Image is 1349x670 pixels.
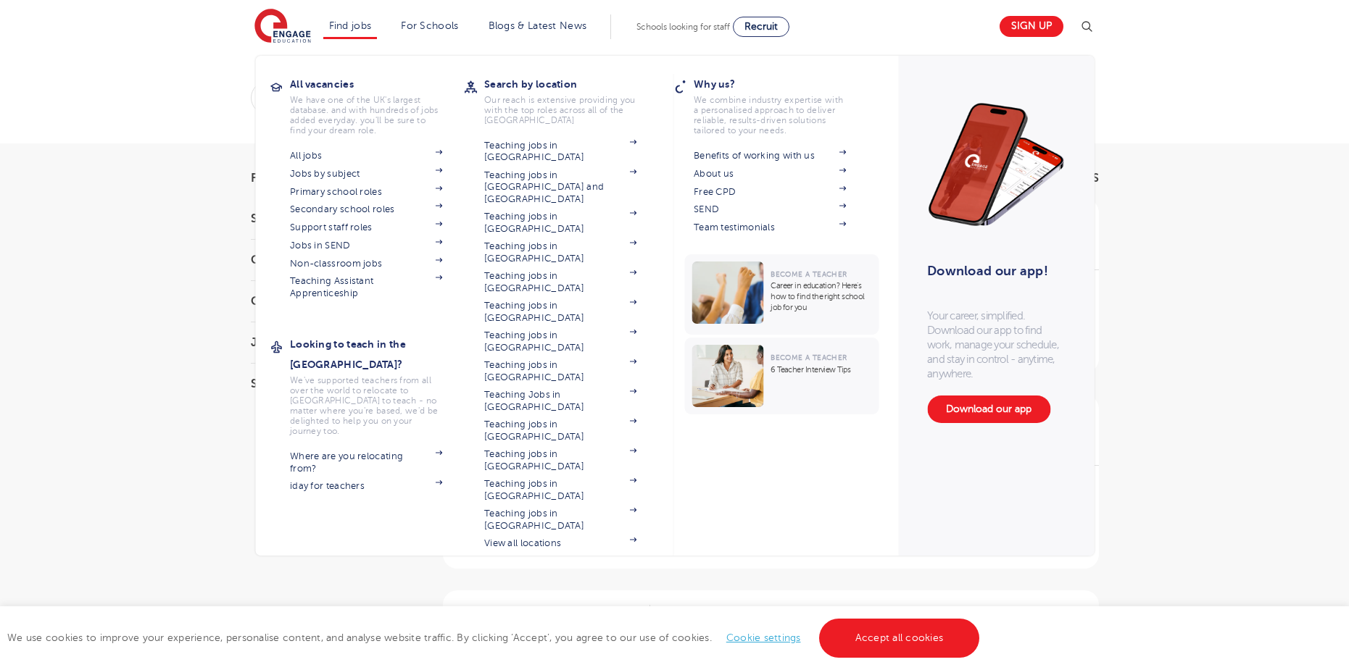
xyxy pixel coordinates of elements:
p: Our reach is extensive providing you with the top roles across all of the [GEOGRAPHIC_DATA] [484,95,636,125]
p: Your career, simplified. Download our app to find work, manage your schedule, and stay in control... [927,309,1065,381]
h3: Job Type [251,337,410,348]
a: Team testimonials [694,222,846,233]
h3: Start Date [251,213,410,225]
a: Teaching jobs in [GEOGRAPHIC_DATA] [484,300,636,324]
a: Teaching jobs in [GEOGRAPHIC_DATA] [484,478,636,502]
a: Teaching jobs in [GEOGRAPHIC_DATA] [484,359,636,383]
h3: County [251,254,410,266]
a: Cookie settings [726,632,801,643]
a: Teaching jobs in [GEOGRAPHIC_DATA] and [GEOGRAPHIC_DATA] [484,169,636,205]
a: Non-classroom jobs [290,258,442,269]
h3: Sector [251,378,410,390]
p: We have one of the UK's largest database. and with hundreds of jobs added everyday. you'll be sur... [290,95,442,135]
a: Teaching jobs in [GEOGRAPHIC_DATA] [484,508,636,532]
span: Become a Teacher [771,270,847,278]
a: Primary school roles [290,186,442,198]
a: Become a TeacherCareer in education? Here’s how to find the right school job for you [684,254,882,335]
a: Download our app [927,395,1050,423]
a: All jobs [290,150,442,162]
p: We combine industry expertise with a personalised approach to deliver reliable, results-driven so... [694,95,846,135]
h3: City [251,296,410,307]
span: Recruit [744,21,778,32]
a: iday for teachers [290,480,442,492]
a: Teaching jobs in [GEOGRAPHIC_DATA] [484,270,636,294]
a: Teaching Assistant Apprenticeship [290,275,442,299]
span: Become a Teacher [771,353,847,361]
h3: Why us? [694,74,868,94]
a: Find jobs [329,20,372,31]
a: Search by locationOur reach is extensive providing you with the top roles across all of the [GEOG... [484,74,658,125]
a: Teaching jobs in [GEOGRAPHIC_DATA] [484,140,636,164]
a: Teaching jobs in [GEOGRAPHIC_DATA] [484,240,636,264]
a: Become a Teacher6 Teacher Interview Tips [684,338,882,414]
a: Why us?We combine industry expertise with a personalised approach to deliver reliable, results-dr... [694,74,868,135]
a: For Schools [401,20,458,31]
span: Filters [251,172,294,184]
a: Where are you relocating from? [290,451,442,474]
a: Accept all cookies [819,619,980,658]
img: Engage Education [254,9,311,45]
p: Career in education? Here’s how to find the right school job for you [771,280,871,313]
h2: KS1 Teacher - Haringey [457,605,639,647]
a: Blogs & Latest News [489,20,587,31]
h3: All vacancies [290,74,464,94]
a: Teaching jobs in [GEOGRAPHIC_DATA] [484,419,636,443]
a: KS1 Teacher - Haringey [457,605,651,647]
a: View all locations [484,537,636,549]
a: Free CPD [694,186,846,198]
h3: Search by location [484,74,658,94]
a: Support staff roles [290,222,442,233]
p: We've supported teachers from all over the world to relocate to [GEOGRAPHIC_DATA] to teach - no m... [290,375,442,436]
a: Recruit [733,17,789,37]
p: 6 Teacher Interview Tips [771,364,871,375]
span: Schools looking for staff [636,22,730,32]
a: Benefits of working with us [694,150,846,162]
a: Jobs in SEND [290,240,442,251]
a: Secondary school roles [290,204,442,215]
h3: Looking to teach in the [GEOGRAPHIC_DATA]? [290,334,464,374]
a: About us [694,168,846,180]
a: Sign up [1000,16,1063,37]
h3: Download our app! [927,255,1058,287]
a: Teaching Jobs in [GEOGRAPHIC_DATA] [484,389,636,413]
a: Jobs by subject [290,168,442,180]
a: Looking to teach in the [GEOGRAPHIC_DATA]?We've supported teachers from all over the world to rel... [290,334,464,436]
a: All vacanciesWe have one of the UK's largest database. and with hundreds of jobs added everyday. ... [290,74,464,135]
span: We use cookies to improve your experience, personalise content, and analyse website traffic. By c... [7,632,983,643]
div: Submit [251,81,939,114]
a: SEND [694,204,846,215]
a: Teaching jobs in [GEOGRAPHIC_DATA] [484,448,636,472]
a: Teaching jobs in [GEOGRAPHIC_DATA] [484,211,636,235]
a: Teaching jobs in [GEOGRAPHIC_DATA] [484,330,636,353]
